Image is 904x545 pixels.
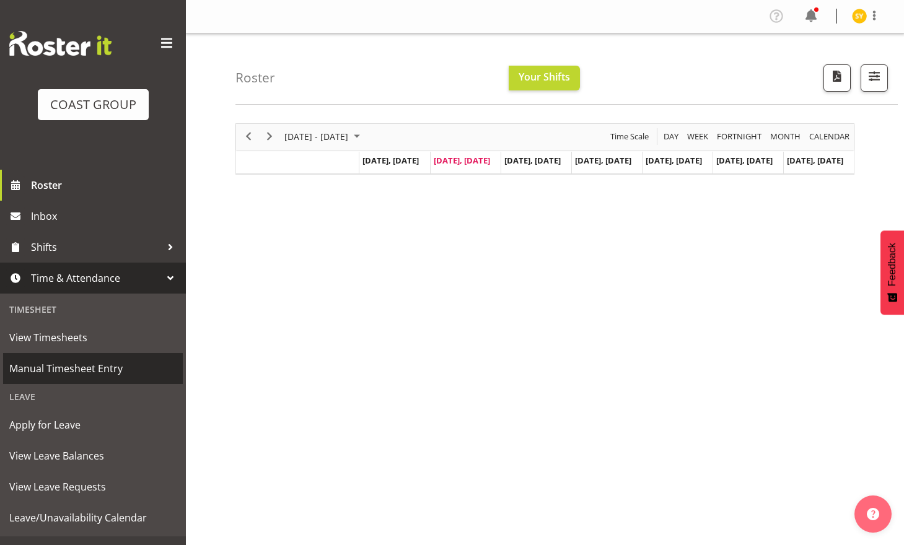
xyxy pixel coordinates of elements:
[867,508,879,520] img: help-xxl-2.png
[261,129,278,144] button: Next
[715,129,764,144] button: Fortnight
[434,155,490,166] span: [DATE], [DATE]
[9,31,112,56] img: Rosterit website logo
[31,207,180,225] span: Inbox
[238,124,259,150] div: previous period
[769,129,802,144] span: Month
[823,64,851,92] button: Download a PDF of the roster according to the set date range.
[9,416,177,434] span: Apply for Leave
[9,508,177,527] span: Leave/Unavailability Calendar
[646,155,702,166] span: [DATE], [DATE]
[259,124,280,150] div: next period
[887,243,898,286] span: Feedback
[808,129,851,144] span: calendar
[662,129,680,144] span: Day
[686,129,709,144] span: Week
[662,129,681,144] button: Timeline Day
[787,155,843,166] span: [DATE], [DATE]
[861,64,888,92] button: Filter Shifts
[3,409,183,440] a: Apply for Leave
[3,297,183,322] div: Timesheet
[880,230,904,315] button: Feedback - Show survey
[504,155,561,166] span: [DATE], [DATE]
[31,238,161,256] span: Shifts
[283,129,349,144] span: [DATE] - [DATE]
[283,129,366,144] button: September 2025
[9,328,177,347] span: View Timesheets
[9,447,177,465] span: View Leave Balances
[519,70,570,84] span: Your Shifts
[362,155,419,166] span: [DATE], [DATE]
[716,155,773,166] span: [DATE], [DATE]
[50,95,136,114] div: COAST GROUP
[3,353,183,384] a: Manual Timesheet Entry
[9,359,177,378] span: Manual Timesheet Entry
[235,123,854,175] div: Timeline Week of September 30, 2025
[280,124,367,150] div: Sep 29 - Oct 05, 2025
[235,71,275,85] h4: Roster
[768,129,803,144] button: Timeline Month
[852,9,867,24] img: seon-young-belding8911.jpg
[685,129,711,144] button: Timeline Week
[575,155,631,166] span: [DATE], [DATE]
[716,129,763,144] span: Fortnight
[509,66,580,90] button: Your Shifts
[31,176,180,194] span: Roster
[240,129,257,144] button: Previous
[3,322,183,353] a: View Timesheets
[608,129,651,144] button: Time Scale
[3,502,183,533] a: Leave/Unavailability Calendar
[3,471,183,502] a: View Leave Requests
[31,269,161,287] span: Time & Attendance
[807,129,852,144] button: Month
[609,129,650,144] span: Time Scale
[3,440,183,471] a: View Leave Balances
[3,384,183,409] div: Leave
[9,477,177,496] span: View Leave Requests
